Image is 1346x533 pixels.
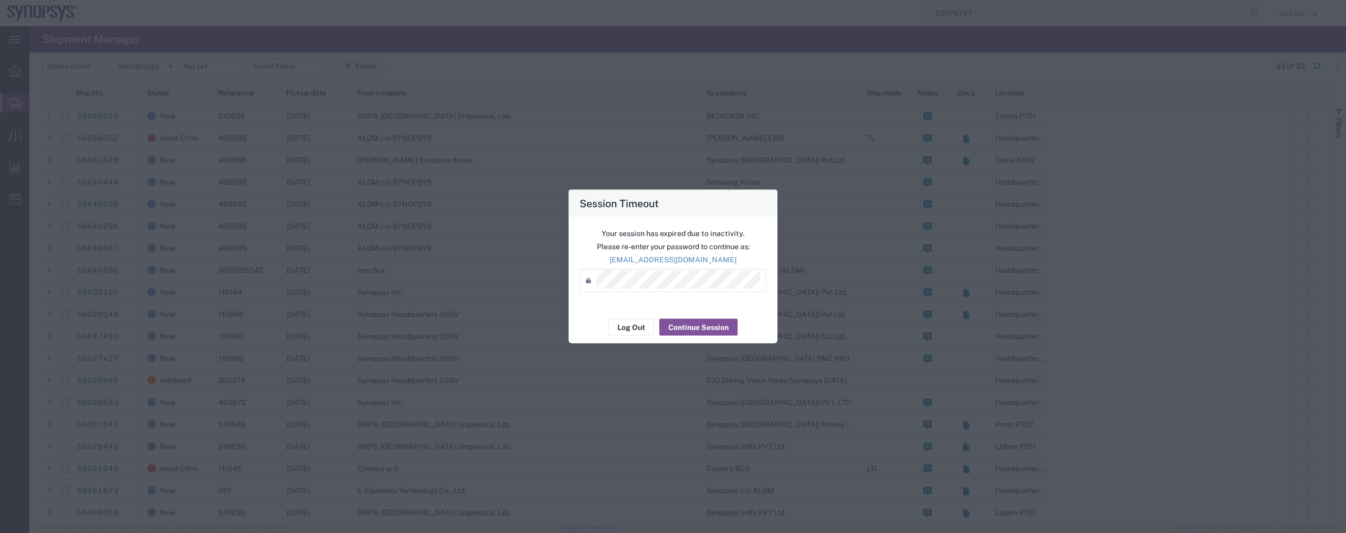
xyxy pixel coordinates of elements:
button: Log Out [608,319,654,336]
p: [EMAIL_ADDRESS][DOMAIN_NAME] [580,254,766,265]
p: Please re-enter your password to continue as: [580,241,766,252]
h4: Session Timeout [580,196,659,211]
button: Continue Session [659,319,738,336]
p: Your session has expired due to inactivity. [580,228,766,239]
